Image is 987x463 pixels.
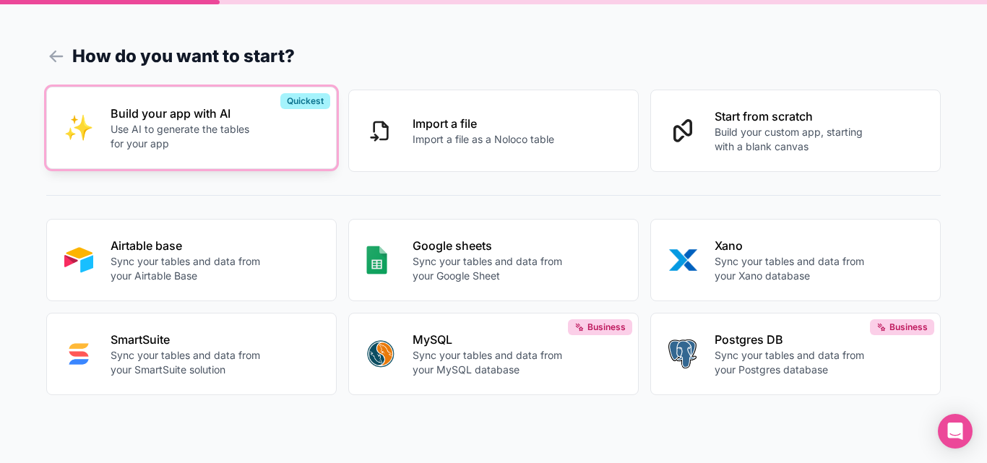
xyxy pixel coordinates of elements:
[413,237,563,254] p: Google sheets
[587,321,626,333] span: Business
[650,90,941,172] button: Start from scratchBuild your custom app, starting with a blank canvas
[413,115,554,132] p: Import a file
[889,321,928,333] span: Business
[366,339,395,368] img: MYSQL
[715,108,865,125] p: Start from scratch
[46,87,337,169] button: INTERNAL_WITH_AIBuild your app with AIUse AI to generate the tables for your appQuickest
[715,348,865,377] p: Sync your tables and data from your Postgres database
[715,237,865,254] p: Xano
[64,113,93,142] img: INTERNAL_WITH_AI
[715,331,865,348] p: Postgres DB
[938,414,973,449] div: Open Intercom Messenger
[111,122,261,151] p: Use AI to generate the tables for your app
[715,254,865,283] p: Sync your tables and data from your Xano database
[64,339,93,368] img: SMART_SUITE
[46,313,337,395] button: SMART_SUITESmartSuiteSync your tables and data from your SmartSuite solution
[668,246,697,274] img: XANO
[280,93,330,109] div: Quickest
[111,237,261,254] p: Airtable base
[348,90,639,172] button: Import a fileImport a file as a Noloco table
[650,313,941,395] button: POSTGRESPostgres DBSync your tables and data from your Postgres databaseBusiness
[64,246,93,274] img: AIRTABLE
[111,331,261,348] p: SmartSuite
[413,132,554,147] p: Import a file as a Noloco table
[111,105,261,122] p: Build your app with AI
[668,339,697,368] img: POSTGRES
[366,246,387,274] img: GOOGLE_SHEETS
[413,331,563,348] p: MySQL
[413,254,563,283] p: Sync your tables and data from your Google Sheet
[348,313,639,395] button: MYSQLMySQLSync your tables and data from your MySQL databaseBusiness
[715,125,865,154] p: Build your custom app, starting with a blank canvas
[650,219,941,301] button: XANOXanoSync your tables and data from your Xano database
[348,219,639,301] button: GOOGLE_SHEETSGoogle sheetsSync your tables and data from your Google Sheet
[111,254,261,283] p: Sync your tables and data from your Airtable Base
[46,43,941,69] h1: How do you want to start?
[413,348,563,377] p: Sync your tables and data from your MySQL database
[46,219,337,301] button: AIRTABLEAirtable baseSync your tables and data from your Airtable Base
[111,348,261,377] p: Sync your tables and data from your SmartSuite solution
